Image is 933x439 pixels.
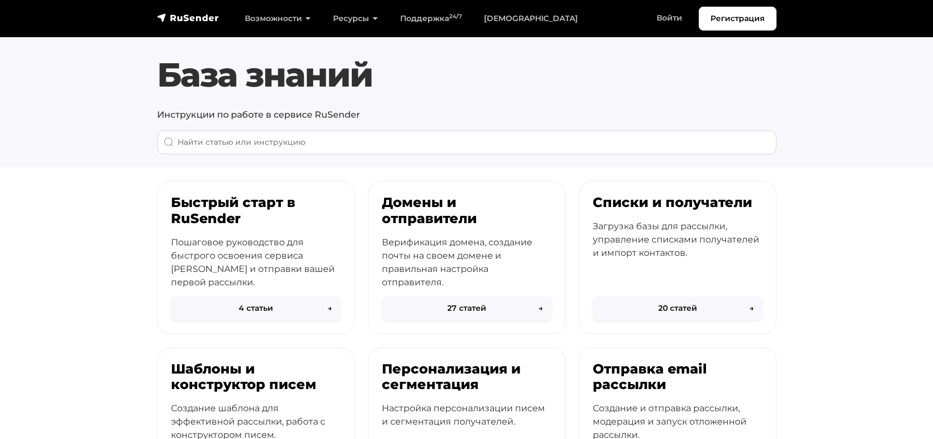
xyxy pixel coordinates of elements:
[171,361,341,393] h3: Шаблоны и конструктор писем
[157,12,219,23] img: RuSender
[382,195,552,227] h3: Домены и отправители
[164,137,174,147] img: Поиск
[157,55,776,95] h1: База знаний
[473,7,589,30] a: [DEMOGRAPHIC_DATA]
[538,302,543,314] span: →
[579,181,776,334] a: Списки и получатели Загрузка базы для рассылки, управление списками получателей и импорт контакто...
[593,296,763,320] button: 20 статей→
[699,7,776,31] a: Регистрация
[593,195,763,211] h3: Списки и получатели
[322,7,389,30] a: Ресурсы
[593,361,763,393] h3: Отправка email рассылки
[327,302,332,314] span: →
[449,13,462,20] sup: 24/7
[234,7,322,30] a: Возможности
[749,302,754,314] span: →
[645,7,693,29] a: Войти
[593,220,763,260] p: Загрузка базы для рассылки, управление списками получателей и импорт контактов.
[368,181,566,334] a: Домены и отправители Верификация домена, создание почты на своем домене и правильная настройка от...
[389,7,473,30] a: Поддержка24/7
[157,130,776,154] input: When autocomplete results are available use up and down arrows to review and enter to go to the d...
[157,181,355,334] a: Быстрый старт в RuSender Пошаговое руководство для быстрого освоения сервиса [PERSON_NAME] и отпр...
[382,361,552,393] h3: Персонализация и сегментация
[171,195,341,227] h3: Быстрый старт в RuSender
[157,108,776,122] p: Инструкции по работе в сервисе RuSender
[382,236,552,289] p: Верификация домена, создание почты на своем домене и правильная настройка отправителя.
[171,236,341,289] p: Пошаговое руководство для быстрого освоения сервиса [PERSON_NAME] и отправки вашей первой рассылки.
[382,402,552,428] p: Настройка персонализации писем и сегментация получателей.
[171,296,341,320] button: 4 статьи→
[382,296,552,320] button: 27 статей→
